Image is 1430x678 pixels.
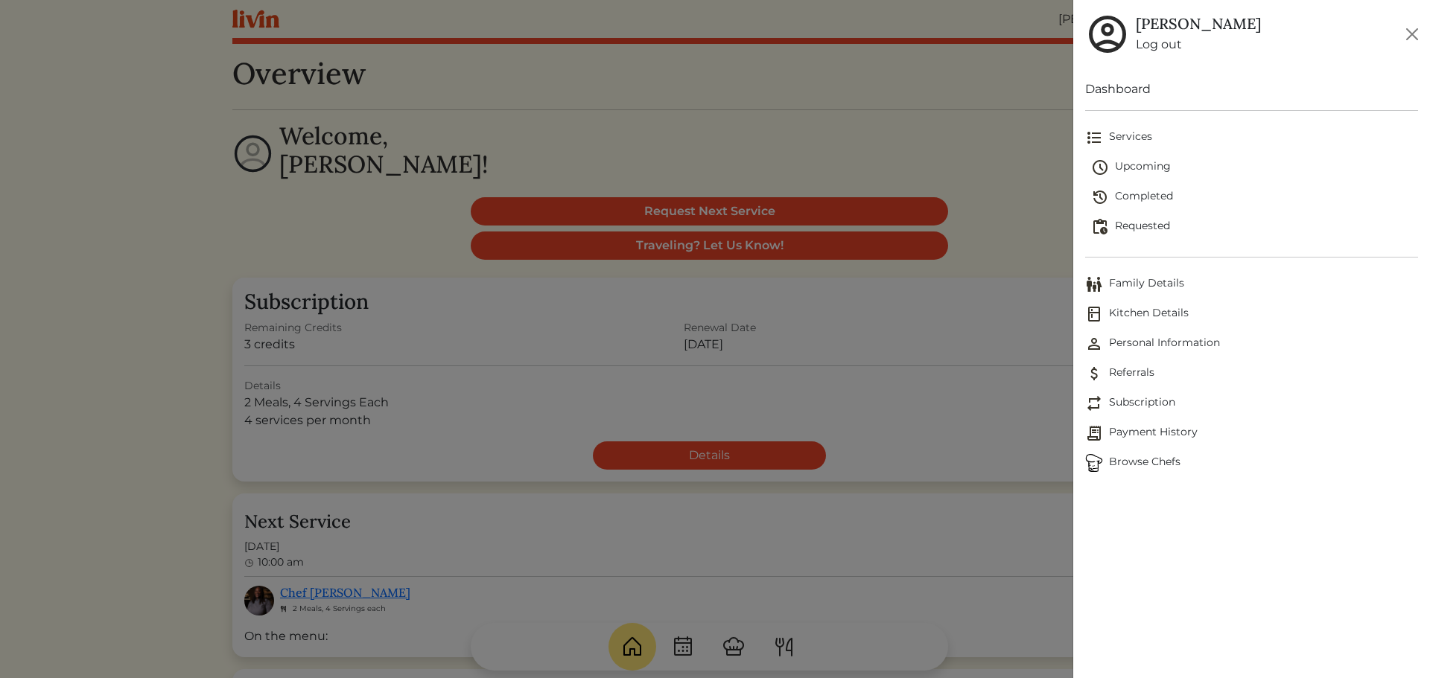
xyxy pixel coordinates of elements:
h5: [PERSON_NAME] [1136,15,1261,33]
img: Kitchen Details [1085,305,1103,323]
span: Referrals [1085,365,1418,383]
a: SubscriptionSubscription [1085,388,1418,418]
img: Payment History [1085,424,1103,442]
img: pending_actions-fd19ce2ea80609cc4d7bbea353f93e2f363e46d0f816104e4e0650fdd7f915cf.svg [1091,218,1109,236]
a: ReferralsReferrals [1085,359,1418,388]
a: Completed [1091,182,1418,212]
img: Personal Information [1085,335,1103,353]
img: format_list_bulleted-ebc7f0161ee23162107b508e562e81cd567eeab2455044221954b09d19068e74.svg [1085,129,1103,147]
a: Services [1085,123,1418,153]
a: Personal InformationPersonal Information [1085,329,1418,359]
span: Payment History [1085,424,1418,442]
a: ChefsBrowse Chefs [1085,448,1418,478]
img: Family Details [1085,275,1103,293]
a: Requested [1091,212,1418,242]
span: Completed [1091,188,1418,206]
img: Browse Chefs [1085,454,1103,472]
button: Close [1400,22,1424,46]
a: Log out [1136,36,1261,54]
span: Kitchen Details [1085,305,1418,323]
span: Subscription [1085,394,1418,412]
img: history-2b446bceb7e0f53b931186bf4c1776ac458fe31ad3b688388ec82af02103cd45.svg [1091,188,1109,206]
span: Upcoming [1091,159,1418,176]
span: Services [1085,129,1418,147]
span: Requested [1091,218,1418,236]
a: Dashboard [1085,80,1418,98]
img: schedule-fa401ccd6b27cf58db24c3bb5584b27dcd8bd24ae666a918e1c6b4ae8c451a22.svg [1091,159,1109,176]
a: Upcoming [1091,153,1418,182]
span: Family Details [1085,275,1418,293]
a: Family DetailsFamily Details [1085,269,1418,299]
span: Browse Chefs [1085,454,1418,472]
img: user_account-e6e16d2ec92f44fc35f99ef0dc9cddf60790bfa021a6ecb1c896eb5d2907b31c.svg [1085,12,1130,57]
img: Referrals [1085,365,1103,383]
span: Personal Information [1085,335,1418,353]
a: Kitchen DetailsKitchen Details [1085,299,1418,329]
img: Subscription [1085,394,1103,412]
a: Payment HistoryPayment History [1085,418,1418,448]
